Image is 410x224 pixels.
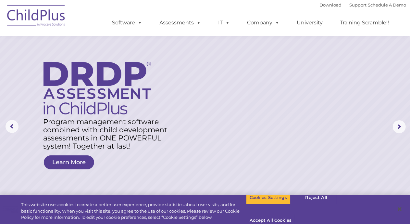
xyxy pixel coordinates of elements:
a: Software [106,16,149,29]
font: | [320,2,406,7]
button: Close [392,202,407,216]
img: DRDP Assessment in ChildPlus [43,62,151,114]
a: Support [350,2,367,7]
button: Cookies Settings [246,191,291,204]
a: Assessments [153,16,208,29]
button: Reject All [296,191,337,204]
a: University [291,16,329,29]
rs-layer: Program management software combined with child development assessments in ONE POWERFUL system! T... [43,118,174,150]
a: Company [241,16,286,29]
a: Learn More [44,155,94,169]
a: Schedule A Demo [368,2,406,7]
a: IT [212,16,237,29]
img: ChildPlus by Procare Solutions [4,0,69,33]
div: This website uses cookies to create a better user experience, provide statistics about user visit... [21,202,246,221]
span: Last name [90,43,110,48]
span: Phone number [90,70,118,74]
a: Download [320,2,342,7]
a: Training Scramble!! [334,16,396,29]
